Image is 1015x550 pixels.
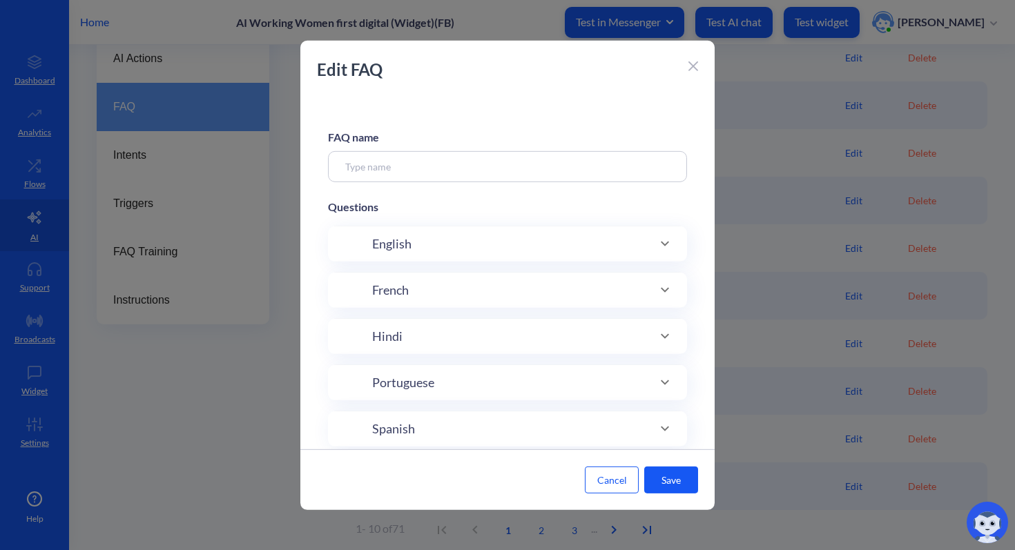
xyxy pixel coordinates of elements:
button: Cancel [585,466,639,493]
button: Save [644,466,698,493]
span: Spanish [372,419,415,438]
div: Questions [328,198,687,215]
div: French [328,272,687,307]
span: French [372,280,409,299]
div: Spanish [328,411,687,446]
div: Hindi [328,318,687,353]
span: Portuguese [372,373,434,391]
img: copilot-icon.svg [967,502,1008,543]
input: Type name [328,150,687,181]
div: English [328,226,687,261]
span: English [372,234,412,253]
span: Hindi [372,326,403,345]
div: Portuguese [328,364,687,400]
div: FAQ name [328,128,687,145]
p: Edit FAQ [317,57,683,81]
